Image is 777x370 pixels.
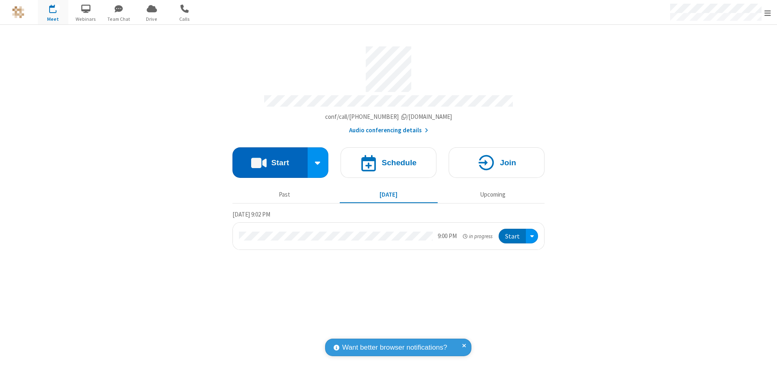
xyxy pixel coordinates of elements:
[499,229,526,244] button: Start
[341,147,436,178] button: Schedule
[340,187,438,202] button: [DATE]
[104,15,134,23] span: Team Chat
[71,15,101,23] span: Webinars
[325,112,452,122] button: Copy my meeting room linkCopy my meeting room link
[12,6,24,18] img: QA Selenium DO NOT DELETE OR CHANGE
[232,210,545,250] section: Today's Meetings
[325,113,452,120] span: Copy my meeting room link
[271,159,289,166] h4: Start
[444,187,542,202] button: Upcoming
[232,40,545,135] section: Account details
[526,229,538,244] div: Open menu
[308,147,329,178] div: Start conference options
[169,15,200,23] span: Calls
[382,159,417,166] h4: Schedule
[500,159,516,166] h4: Join
[438,232,457,241] div: 9:00 PM
[236,187,334,202] button: Past
[232,210,270,218] span: [DATE] 9:02 PM
[449,147,545,178] button: Join
[342,342,447,353] span: Want better browser notifications?
[38,15,68,23] span: Meet
[232,147,308,178] button: Start
[55,4,60,11] div: 1
[349,126,428,135] button: Audio conferencing details
[463,232,493,240] em: in progress
[137,15,167,23] span: Drive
